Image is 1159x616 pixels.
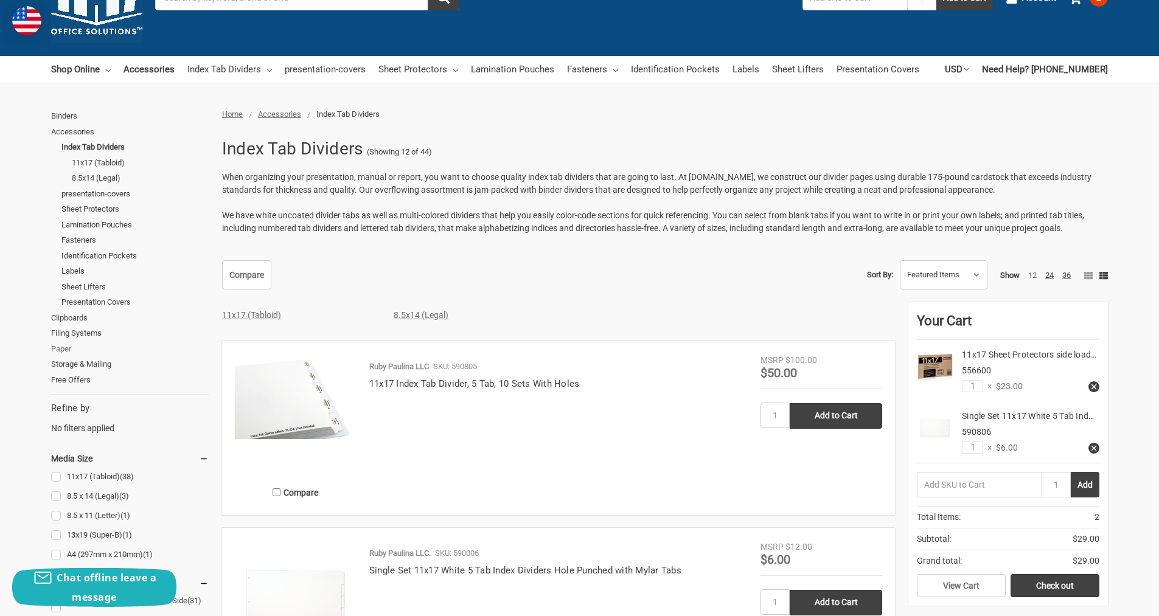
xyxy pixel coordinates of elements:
span: $6.00 [760,552,790,567]
h5: Media Size [51,451,209,466]
a: Identification Pockets [61,248,209,264]
a: Sheet Protectors [61,201,209,217]
span: $100.00 [785,355,817,365]
a: 8.5 x 11 (Letter) [51,508,209,524]
a: 11x17 (Tabloid) [51,469,209,485]
a: Accessories [258,109,301,119]
span: (3) [119,491,129,500]
a: Labels [733,56,759,83]
div: No filters applied [51,401,209,434]
a: Filing Systems [51,325,209,341]
img: 11x17 Index Tab Divider, 5 Tab, 10 Sets With Holes [235,354,357,438]
a: Lamination Pouches [471,56,554,83]
a: Presentation Covers [61,294,209,310]
a: Home [222,109,243,119]
span: We have white uncoated divider tabs as well as multi-colored dividers that help you easily color-... [222,210,1084,233]
a: Identification Pockets [631,56,720,83]
a: 8.5x14 (Legal) [394,310,448,320]
button: Chat offline leave a message [12,568,176,607]
a: Paper [51,341,209,357]
h5: Refine by [51,401,209,415]
a: USD [945,56,969,83]
a: 11x17 Index Tab Divider, 5 Tab, 10 Sets With Holes [235,354,357,476]
span: (1) [120,511,130,520]
img: duty and tax information for United States [12,6,41,35]
span: $29.00 [1073,533,1099,545]
a: 11x17 Index Tab Divider, 5 Tab, 10 Sets With Holes [369,378,580,389]
a: Clipboards [51,310,209,326]
span: Total Items: [917,511,961,524]
span: $23.00 [992,380,1023,393]
a: 24 [1045,271,1054,280]
span: Index Tab Dividers [316,109,380,119]
a: Sheet Lifters [61,279,209,295]
a: Storage & Mailing [51,356,209,372]
img: Single Set 11x17 White 5 Tab Index Dividers Standard Length With Holes [917,410,953,446]
a: Index Tab Dividers [187,56,272,83]
a: 36 [1062,271,1071,280]
span: $50.00 [760,365,797,380]
a: 12 [1028,271,1037,280]
div: Your Cart [917,311,1099,340]
a: Need Help? [PHONE_NUMBER] [982,56,1108,83]
span: (1) [122,530,132,539]
a: Accessories [51,124,209,140]
span: × [983,441,992,454]
a: Presentation Covers [837,56,919,83]
a: Single Set 11x17 White 5 Tab Index Dividers Hole Punched with Mylar Tabs [369,565,681,576]
span: 556600 [962,365,991,375]
a: 8.5 x 14 (Legal) [51,488,209,505]
a: Single Set 11x17 White 5 Tab Ind… [962,411,1094,421]
a: Labels [61,263,209,279]
p: SKU: 590805 [433,361,477,373]
span: $29.00 [1073,555,1099,567]
a: Sheet Protectors [378,56,458,83]
input: Add to Cart [790,590,882,615]
a: Binders [51,108,209,124]
a: 8.5x14 (Legal) [72,170,209,186]
button: Add [1071,472,1099,497]
span: When organizing your presentation, manual or report, you want to choose quality index tab divider... [222,172,1091,195]
p: Ruby Paulina LLC [369,361,429,373]
p: SKU: 590006 [435,547,479,559]
span: Grand total: [917,555,962,567]
a: Check out [1011,574,1099,597]
span: Chat offline leave a message [57,571,156,604]
a: A4 (297mm x 210mm) [51,547,209,563]
a: Sheet Lifters [772,56,824,83]
input: Add to Cart [790,403,882,429]
span: × [983,380,992,393]
a: Free Offers [51,372,209,388]
a: Compare [222,260,271,289]
a: Shop Online [51,56,111,83]
img: 11x17 Sheet Protectors side loading with 3-holes 25 Sleeves Durable Archival safe Crystal Clear [917,348,953,385]
span: 2 [1095,511,1099,524]
h1: Index Tab Dividers [222,133,363,165]
a: presentation-covers [61,186,209,202]
a: View Cart [917,574,1006,597]
div: MSRP [760,541,784,553]
span: $6.00 [992,441,1018,454]
a: Lamination Pouches [61,217,209,233]
a: Index Tab Dividers [61,139,209,155]
label: Sort By: [867,266,893,284]
input: Compare [273,488,280,496]
a: 11x17 Sheet Protectors side load… [962,350,1096,359]
span: (38) [120,472,134,481]
label: Compare [235,482,357,502]
p: Ruby Paulina LLC. [369,547,431,559]
a: Fasteners [61,232,209,248]
a: 11x17 (Tabloid) [222,310,281,320]
span: Subtotal: [917,533,951,545]
span: (31) [187,596,201,605]
span: 590806 [962,427,991,437]
a: 13x19 (Super-B) [51,527,209,544]
span: Show [1000,271,1020,280]
a: Accessories [124,56,175,83]
a: presentation-covers [285,56,366,83]
span: (1) [143,550,153,559]
div: MSRP [760,354,784,367]
input: Add SKU to Cart [917,472,1042,497]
